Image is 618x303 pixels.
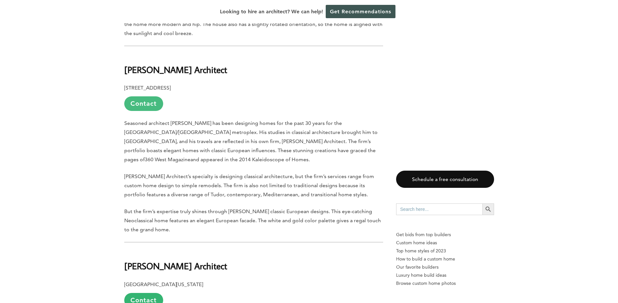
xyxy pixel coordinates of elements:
a: Custom home ideas [396,239,494,247]
span: Seasoned architect [PERSON_NAME] has been designing homes for the past 30 years for the [GEOGRAPH... [124,120,378,163]
svg: Search [485,206,492,213]
a: Browse custom home photos [396,279,494,287]
span: But the firm’s expertise truly shines through [PERSON_NAME] classic European designs. This eye-ca... [124,208,381,233]
a: How to build a custom home [396,255,494,263]
b: [STREET_ADDRESS] [124,85,171,91]
a: Schedule a free consultation [396,171,494,188]
a: Top home styles of 2023 [396,247,494,255]
a: Luxury home build ideas [396,271,494,279]
b: [PERSON_NAME] Architect [124,64,227,75]
input: Search here... [396,203,482,215]
a: Get Recommendations [326,5,395,18]
span: [PERSON_NAME] Architect’s specialty is designing classical architecture, but the firm’s services ... [124,173,374,198]
b: [GEOGRAPHIC_DATA][US_STATE] [124,281,203,287]
p: Get bids from top builders [396,231,494,239]
span: and appeared in the 2014 Kaleidoscope of Homes. [190,156,310,163]
span: 360 West Magazine [145,156,190,163]
a: Contact [124,96,163,111]
a: Our favorite builders [396,263,494,271]
b: [PERSON_NAME] Architect [124,260,227,272]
